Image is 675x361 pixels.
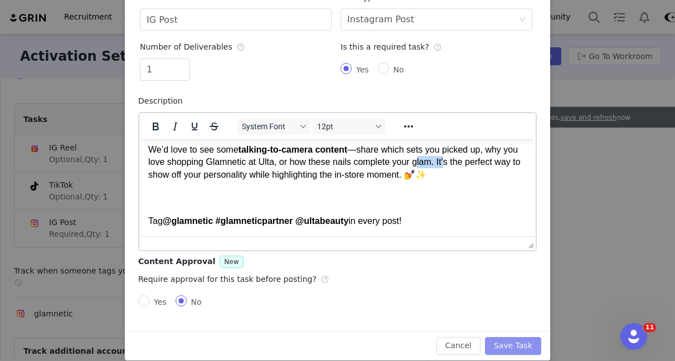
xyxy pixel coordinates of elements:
[139,139,536,236] iframe: Rich Text Area
[313,119,385,134] button: Font sizes
[138,257,215,266] span: Content Approval
[9,4,387,42] p: We’d love to see some —share which sets you picked up, why you love shopping Glamnetic at Ulta, o...
[185,119,204,134] button: Underline
[352,65,373,74] span: Yes
[9,51,387,88] p: Tag in every post!
[23,77,210,86] strong: @glamnetic #glamneticpartner @ultabeauty
[146,119,165,134] button: Bold
[643,323,656,332] span: 11
[149,297,171,306] span: Yes
[485,337,541,355] button: Save Task
[436,337,480,355] button: Cancel
[166,119,184,134] button: Italic
[138,96,188,105] label: Description
[99,6,208,15] strong: talking-to-camera content
[399,119,418,134] button: Reveal or hide additional toolbar items
[187,297,206,306] span: No
[224,258,239,266] span: New
[341,42,442,51] span: Is this a required task?
[138,275,329,284] span: Require approval for this task before posting?
[317,122,372,131] span: 12pt
[347,9,414,30] div: Instagram Post
[519,16,526,24] i: icon: down
[205,119,224,134] button: Strikethrough
[389,65,409,74] span: No
[620,323,647,350] iframe: Intercom live chat
[524,237,536,250] div: Press the Up and Down arrow keys to resize the editor.
[140,42,245,51] span: Number of Deliverables
[242,122,297,131] span: System Font
[237,119,310,134] button: Fonts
